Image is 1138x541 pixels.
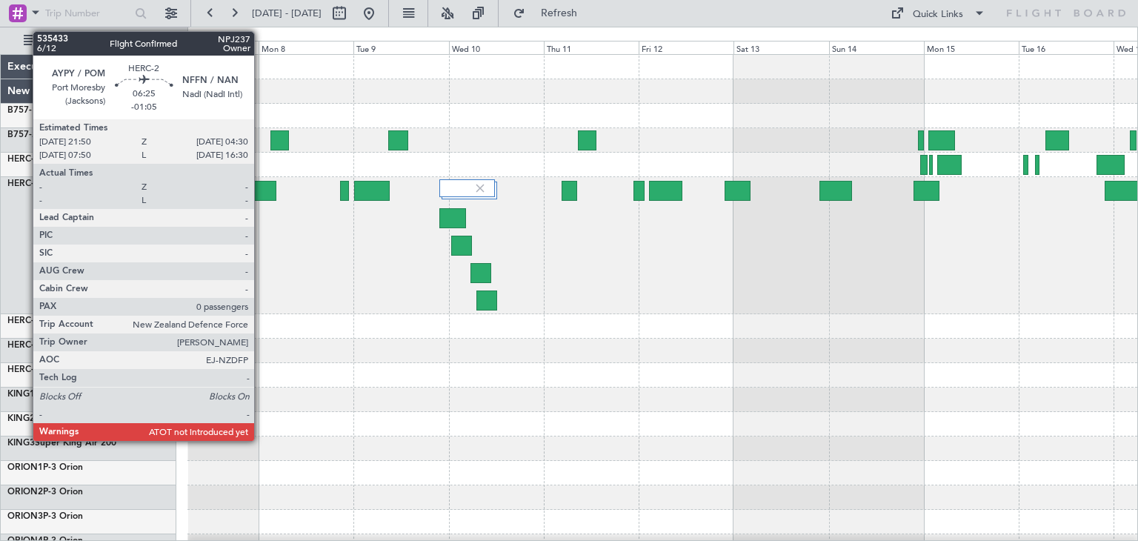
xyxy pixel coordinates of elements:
span: B757-1 [7,106,37,115]
span: ORION1 [7,463,43,472]
div: Fri 12 [639,41,733,54]
a: KING2Super King Air 200 [7,414,116,423]
a: KING1Super King Air 200 [7,390,116,399]
div: Mon 15 [924,41,1019,54]
span: ORION2 [7,488,43,497]
span: HERC-1 [7,155,39,164]
div: Sun 14 [829,41,924,54]
button: Refresh [506,1,595,25]
div: Mon 8 [259,41,353,54]
div: Tue 9 [353,41,448,54]
span: KING1 [7,390,35,399]
span: HERC-4 [7,341,39,350]
div: Sun 7 [164,41,259,54]
div: Wed 10 [449,41,544,54]
a: ORION2P-3 Orion [7,488,83,497]
a: HERC-3C-130 Hercules [7,316,103,325]
a: HERC-1C-130 Hercules [7,155,103,164]
span: [DATE] - [DATE] [252,7,322,20]
div: Sat 13 [733,41,828,54]
span: HERC-2 [7,179,39,188]
a: HERC-2C-130 Hercules [7,179,103,188]
button: All Aircraft [16,29,161,53]
span: KING3 [7,439,35,448]
button: Quick Links [883,1,993,25]
div: [DATE] [190,30,216,42]
span: ORION3 [7,512,43,521]
a: B757-1757 [7,106,53,115]
a: ORION1P-3 Orion [7,463,83,472]
a: ORION3P-3 Orion [7,512,83,521]
span: All Aircraft [39,36,156,46]
span: HERC-5 [7,365,39,374]
a: B757-2757 [7,130,53,139]
a: HERC-5C-130 Hercules [7,365,103,374]
span: HERC-3 [7,316,39,325]
input: Trip Number [45,2,130,24]
div: Thu 11 [544,41,639,54]
a: KING3Super King Air 200 [7,439,116,448]
div: Tue 16 [1019,41,1114,54]
a: HERC-4C-130 Hercules [7,341,103,350]
span: B757-2 [7,130,37,139]
img: gray-close.svg [473,182,487,195]
div: Quick Links [913,7,963,22]
span: Refresh [528,8,590,19]
span: KING2 [7,414,35,423]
